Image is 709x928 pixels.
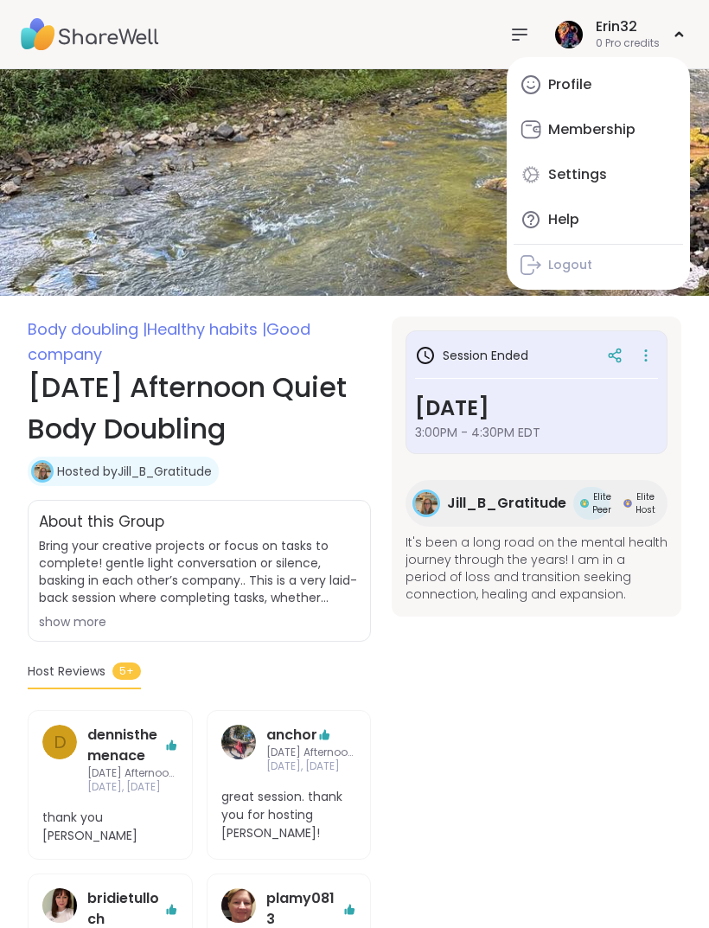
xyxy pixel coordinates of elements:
a: Hosted byJill_B_Gratitude [57,463,212,480]
a: Logout [514,248,683,283]
span: Bring your creative projects or focus on tasks to complete! gentle light conversation or silence,... [39,537,360,606]
img: bridietulloch [42,888,77,923]
a: Jill_B_GratitudeJill_B_GratitudeElite PeerElite PeerElite HostElite Host [406,480,667,527]
h3: [DATE] [415,393,658,424]
img: Erin32 [555,21,583,48]
span: [DATE], [DATE] [266,759,357,774]
a: Settings [514,154,683,195]
h1: [DATE] Afternoon Quiet Body Doubling [28,367,371,450]
span: 5+ [112,662,141,680]
img: plamy0813 [221,888,256,923]
a: d [42,725,77,796]
span: It's been a long road on the mental health journey through the years! I am in a period of loss an... [406,534,667,603]
div: Help [548,210,579,229]
img: Jill_B_Gratitude [415,492,438,515]
h3: Session Ended [415,345,528,366]
span: Host Reviews [28,662,105,681]
span: thank you [PERSON_NAME] [42,809,178,845]
a: anchor [266,725,317,746]
span: [DATE] Afternoon Quiet Body Doubling [266,746,357,760]
span: Jill_B_Gratitude [447,493,566,514]
img: Jill_B_Gratitude [34,463,51,480]
span: great session. thank you for hosting [PERSON_NAME]! [221,788,357,842]
span: [DATE], [DATE] [87,780,178,795]
div: Logout [548,257,592,274]
div: show more [39,613,360,630]
a: Help [514,199,683,240]
a: Profile [514,64,683,106]
span: Elite Host [636,490,655,516]
span: Healthy habits | [147,318,266,340]
div: Settings [548,165,607,184]
a: anchor [221,725,256,775]
div: 0 Pro credits [596,36,660,51]
img: ShareWell Nav Logo [21,4,159,65]
span: [DATE] Afternoon Quiet Body Doubling [87,766,178,781]
span: Elite Peer [592,490,611,516]
h2: About this Group [39,511,164,534]
span: d [54,729,67,755]
div: Erin32 [596,17,660,36]
div: Profile [548,75,591,94]
a: Membership [514,109,683,150]
img: Elite Host [623,499,632,508]
div: Membership [548,120,636,139]
span: 3:00PM - 4:30PM EDT [415,424,658,441]
span: Body doubling | [28,318,147,340]
a: dennisthemenace [87,725,164,766]
img: Elite Peer [580,499,589,508]
img: anchor [221,725,256,759]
